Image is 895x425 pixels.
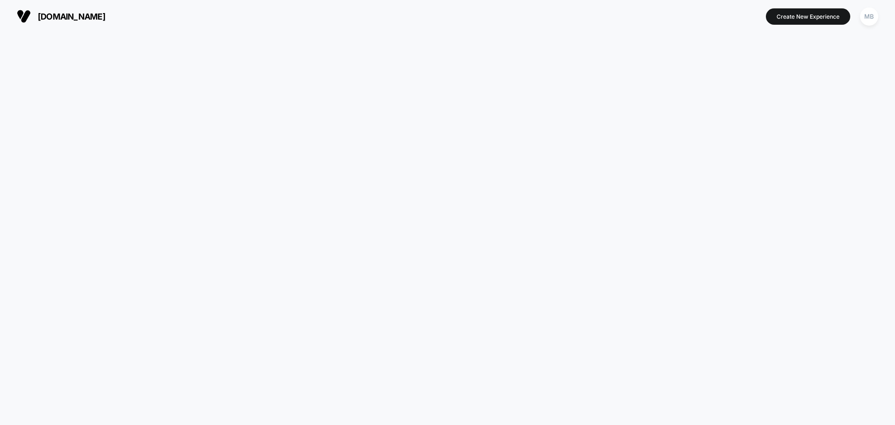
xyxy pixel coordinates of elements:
div: MB [860,7,878,26]
button: Create New Experience [766,8,850,25]
img: Visually logo [17,9,31,23]
span: [DOMAIN_NAME] [38,12,105,21]
button: [DOMAIN_NAME] [14,9,108,24]
button: MB [857,7,881,26]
